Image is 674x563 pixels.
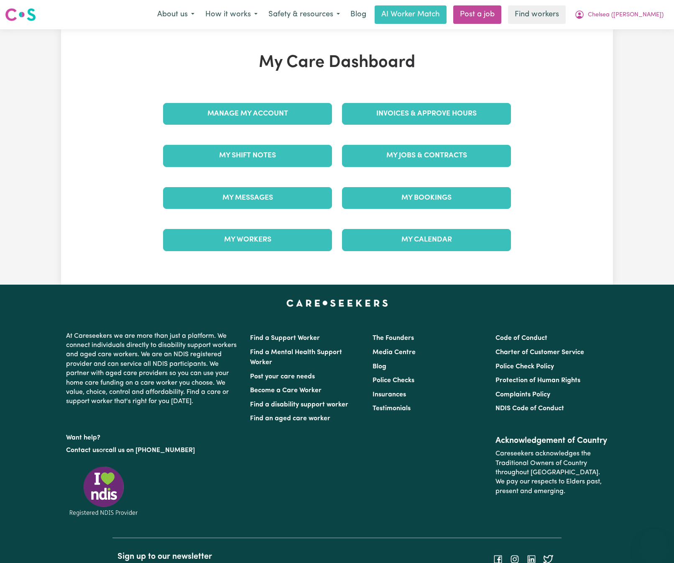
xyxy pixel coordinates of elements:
a: Find a disability support worker [250,401,348,408]
a: Charter of Customer Service [495,349,584,356]
button: About us [152,6,200,23]
a: Find an aged care worker [250,415,330,422]
button: How it works [200,6,263,23]
a: My Jobs & Contracts [342,145,511,167]
a: Careseekers logo [5,5,36,24]
h2: Sign up to our newsletter [117,552,332,562]
p: At Careseekers we are more than just a platform. We connect individuals directly to disability su... [66,328,240,410]
p: Careseekers acknowledges the Traditional Owners of Country throughout [GEOGRAPHIC_DATA]. We pay o... [495,446,608,499]
a: NDIS Code of Conduct [495,405,564,412]
a: Police Check Policy [495,363,554,370]
span: Chelsea ([PERSON_NAME]) [588,10,664,20]
a: My Workers [163,229,332,251]
a: Follow Careseekers on Twitter [543,555,553,562]
h1: My Care Dashboard [158,53,516,73]
a: Protection of Human Rights [495,377,580,384]
a: AI Worker Match [375,5,447,24]
a: My Messages [163,187,332,209]
p: Want help? [66,430,240,442]
a: Blog [373,363,386,370]
a: My Shift Notes [163,145,332,167]
a: My Calendar [342,229,511,251]
img: Careseekers logo [5,7,36,22]
a: Become a Care Worker [250,387,322,394]
a: call us on [PHONE_NUMBER] [105,447,195,454]
button: My Account [569,6,669,23]
a: Post your care needs [250,373,315,380]
a: Post a job [453,5,501,24]
a: Follow Careseekers on LinkedIn [526,555,536,562]
a: Complaints Policy [495,391,550,398]
button: Safety & resources [263,6,345,23]
a: Insurances [373,391,406,398]
a: Police Checks [373,377,414,384]
a: The Founders [373,335,414,342]
h2: Acknowledgement of Country [495,436,608,446]
a: Contact us [66,447,99,454]
a: Media Centre [373,349,416,356]
a: Blog [345,5,371,24]
a: Code of Conduct [495,335,547,342]
a: Find workers [508,5,566,24]
a: Careseekers home page [286,300,388,306]
img: Registered NDIS provider [66,465,141,517]
a: Manage My Account [163,103,332,125]
a: Find a Support Worker [250,335,320,342]
a: Find a Mental Health Support Worker [250,349,342,366]
a: Invoices & Approve Hours [342,103,511,125]
a: My Bookings [342,187,511,209]
a: Testimonials [373,405,411,412]
a: Follow Careseekers on Facebook [493,555,503,562]
p: or [66,442,240,458]
iframe: Button to launch messaging window [641,530,667,556]
a: Follow Careseekers on Instagram [510,555,520,562]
